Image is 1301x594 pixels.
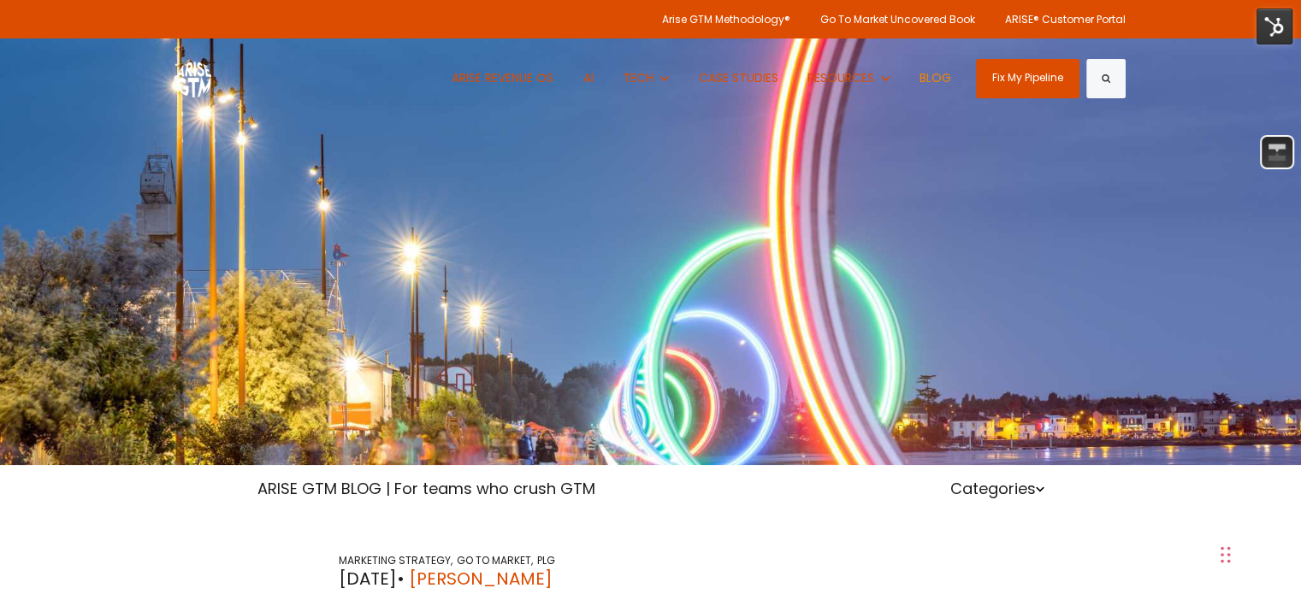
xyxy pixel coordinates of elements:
div: Domain: [DOMAIN_NAME] [44,44,188,58]
button: Show submenu for TECH TECH [610,38,681,118]
img: website_grey.svg [27,44,41,58]
a: ARISE GTM BLOG | For teams who crush GTM [257,478,595,499]
a: CASE STUDIES [686,38,791,118]
a: PLG [537,553,555,568]
a: Categories [950,478,1044,499]
a: GO TO MARKET, [457,553,533,568]
a: MARKETING STRATEGY, [339,553,452,568]
div: [DATE] [339,566,963,591]
iframe: Chat Widget [1215,512,1301,594]
span: TECH [623,69,653,86]
a: [PERSON_NAME] [409,566,553,591]
img: tab_domain_overview_orange.svg [46,99,60,113]
button: Search [1086,59,1126,98]
div: Keywords by Traffic [189,101,288,112]
img: tab_keywords_by_traffic_grey.svg [170,99,184,113]
div: Domain Overview [65,101,153,112]
a: BLOG [907,38,964,118]
span: Show submenu for TECH [623,69,624,70]
span: • [397,567,405,591]
button: Show submenu for RESOURCES RESOURCES [795,38,902,118]
img: ARISE GTM logo (1) white [176,59,211,97]
img: HubSpot Tools Menu Toggle [1257,9,1292,44]
img: logo_orange.svg [27,27,41,41]
span: RESOURCES [807,69,874,86]
a: Fix My Pipeline [976,59,1079,98]
a: ARISE REVENUE OS [439,38,566,118]
nav: Desktop navigation [439,38,963,118]
a: AI [571,38,606,118]
div: Drag [1221,529,1231,580]
span: Show submenu for RESOURCES [807,69,808,70]
div: v 4.0.25 [48,27,84,41]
